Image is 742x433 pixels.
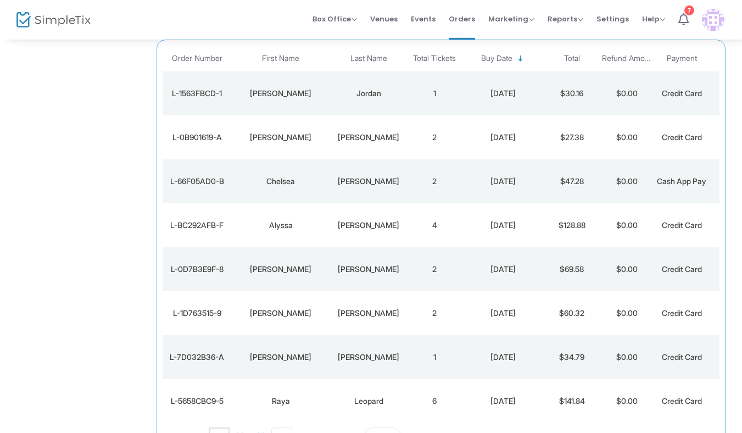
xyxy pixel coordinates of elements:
span: Orders [449,5,475,33]
span: Credit Card [662,264,702,274]
span: Box Office [313,14,357,24]
td: 4 [407,203,462,247]
td: 2 [407,115,462,159]
span: Marketing [488,14,534,24]
div: 8/13/2025 [465,176,542,187]
th: Refund Amount [599,46,654,71]
td: 1 [407,71,462,115]
div: L-0B901619-A [165,132,228,143]
div: John [234,88,327,99]
span: Credit Card [662,396,702,406]
div: Jordan [333,88,404,99]
div: Campbell [333,264,404,275]
span: Last Name [350,54,387,63]
span: Credit Card [662,308,702,318]
span: Settings [596,5,629,33]
td: $34.79 [544,335,599,379]
div: L-1D763515-9 [165,308,228,319]
div: 8/12/2025 [465,308,542,319]
td: $30.16 [544,71,599,115]
div: 8/12/2025 [465,264,542,275]
div: L-5658CBC9-5 [165,396,228,407]
div: 8/13/2025 [465,220,542,231]
div: Carothers [333,132,404,143]
td: $128.88 [544,203,599,247]
span: Credit Card [662,88,702,98]
span: Credit Card [662,352,702,362]
td: $0.00 [599,203,654,247]
td: $0.00 [599,71,654,115]
span: Events [411,5,436,33]
th: Total [544,46,599,71]
div: 8/13/2025 [465,88,542,99]
div: Bricker [333,308,404,319]
div: 8/13/2025 [465,132,542,143]
div: Caren [234,308,327,319]
div: Chelsea [234,176,327,187]
div: Leopard [333,396,404,407]
div: Data table [163,46,719,423]
span: Cash App Pay [657,176,706,186]
div: Tracy [234,132,327,143]
span: Credit Card [662,220,702,230]
div: Raya [234,396,327,407]
td: $0.00 [599,159,654,203]
td: $0.00 [599,247,654,291]
td: $0.00 [599,379,654,423]
div: 7 [684,5,694,15]
td: 2 [407,247,462,291]
div: 8/12/2025 [465,352,542,363]
td: $60.32 [544,291,599,335]
th: Total Tickets [407,46,462,71]
td: 6 [407,379,462,423]
div: L-7D032B36-A [165,352,228,363]
td: $0.00 [599,291,654,335]
td: $0.00 [599,335,654,379]
td: $141.84 [544,379,599,423]
span: Buy Date [481,54,512,63]
div: Joseph [234,264,327,275]
div: Caldwell [333,176,404,187]
div: Bradshaw [333,352,404,363]
span: Reports [548,14,583,24]
td: 1 [407,335,462,379]
span: Order Number [172,54,222,63]
span: First Name [262,54,299,63]
div: L-0D7B3E9F-8 [165,264,228,275]
span: Payment [667,54,697,63]
span: Sortable [516,54,525,63]
div: 8/12/2025 [465,396,542,407]
td: 2 [407,159,462,203]
span: Help [642,14,665,24]
td: $27.38 [544,115,599,159]
td: 2 [407,291,462,335]
div: Alyssa [234,220,327,231]
span: Venues [370,5,398,33]
div: Joesph [234,352,327,363]
div: L-BC292AFB-F [165,220,228,231]
div: Macuch [333,220,404,231]
td: $0.00 [599,115,654,159]
td: $47.28 [544,159,599,203]
div: L-1563FBCD-1 [165,88,228,99]
td: $69.58 [544,247,599,291]
span: Credit Card [662,132,702,142]
div: L-66F05AD0-B [165,176,228,187]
